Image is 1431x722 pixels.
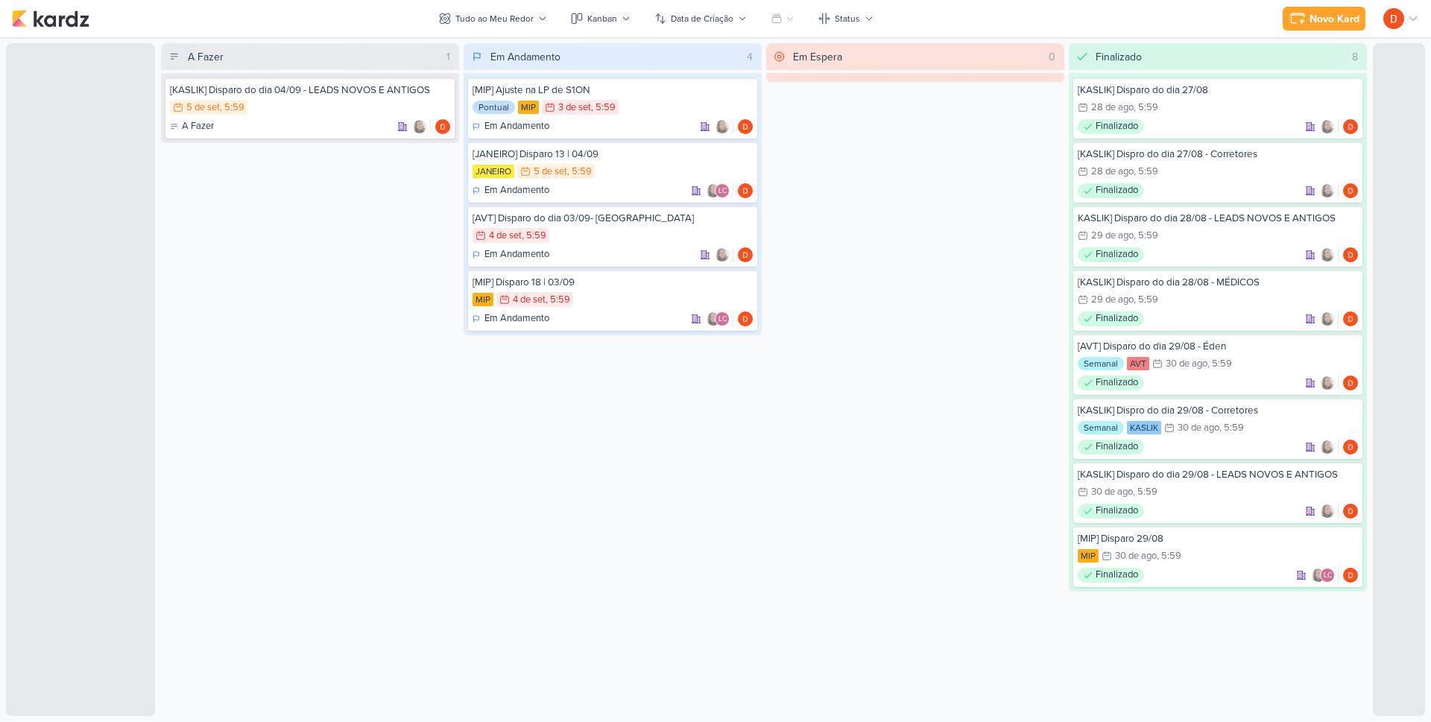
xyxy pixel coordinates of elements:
[220,103,244,113] div: , 5:59
[1096,49,1142,65] div: Finalizado
[1166,359,1207,369] div: 30 de ago
[1343,440,1358,455] img: Diego Lima | TAGAWA
[1096,119,1138,134] p: Finalizado
[1091,167,1134,177] div: 28 de ago
[738,247,753,262] img: Diego Lima | TAGAWA
[1078,276,1358,289] div: [KASLIK] Disparo do dia 28/08 - MÉDICOS
[1078,119,1144,134] div: Finalizado
[484,183,549,198] p: Em Andamento
[412,119,427,134] img: Sharlene Khoury
[1043,49,1061,65] div: 0
[473,165,514,178] div: JANEIRO
[1320,568,1335,583] div: Laís Costa
[1157,551,1181,561] div: , 5:59
[1091,487,1133,497] div: 30 de ago
[1343,440,1358,455] div: Responsável: Diego Lima | TAGAWA
[188,49,224,65] div: A Fazer
[1096,183,1138,198] p: Finalizado
[473,119,549,134] div: Em Andamento
[473,83,753,97] div: [MIP] Ajuste na LP de S1ON
[1343,119,1358,134] div: Responsável: Diego Lima | TAGAWA
[1096,376,1138,390] p: Finalizado
[1320,311,1335,326] img: Sharlene Khoury
[1320,376,1335,390] img: Sharlene Khoury
[440,49,456,65] div: 1
[1096,504,1138,519] p: Finalizado
[1127,421,1161,434] div: KASLIK
[522,231,546,241] div: , 5:59
[435,119,450,134] div: Responsável: Diego Lima | TAGAWA
[1078,404,1358,417] div: [KASLIK] Dispro do dia 29/08 - Corretores
[518,101,539,114] div: MIP
[1343,568,1358,583] div: Responsável: Diego Lima | TAGAWA
[1127,357,1149,370] div: AVT
[706,183,733,198] div: Colaboradores: Sharlene Khoury, Laís Costa
[489,231,522,241] div: 4 de set
[715,247,730,262] img: Sharlene Khoury
[1320,183,1339,198] div: Colaboradores: Sharlene Khoury
[1078,340,1358,353] div: [AVT] Disparo do dia 29/08 - Éden
[738,311,753,326] div: Responsável: Diego Lima | TAGAWA
[170,83,450,97] div: [KASLIK] Disparo do dia 04/09 - LEADS NOVOS E ANTIGOS
[715,119,730,134] img: Sharlene Khoury
[1096,247,1138,262] p: Finalizado
[1343,376,1358,390] div: Responsável: Diego Lima | TAGAWA
[1134,295,1158,305] div: , 5:59
[1343,119,1358,134] img: Diego Lima | TAGAWA
[1320,440,1335,455] img: Sharlene Khoury
[738,247,753,262] div: Responsável: Diego Lima | TAGAWA
[1343,568,1358,583] img: Diego Lima | TAGAWA
[738,119,753,134] div: Responsável: Diego Lima | TAGAWA
[170,119,214,134] div: A Fazer
[1343,504,1358,519] div: Responsável: Diego Lima | TAGAWA
[793,49,842,65] div: Em Espera
[1078,376,1144,390] div: Finalizado
[715,247,733,262] div: Colaboradores: Sharlene Khoury
[1343,311,1358,326] div: Responsável: Diego Lima | TAGAWA
[534,167,567,177] div: 5 de set
[738,183,753,198] div: Responsável: Diego Lima | TAGAWA
[706,311,733,326] div: Colaboradores: Sharlene Khoury, Laís Costa
[1283,7,1365,31] button: Novo Kard
[1311,568,1326,583] img: Sharlene Khoury
[473,247,549,262] div: Em Andamento
[1343,247,1358,262] div: Responsável: Diego Lima | TAGAWA
[1346,49,1364,65] div: 8
[473,276,753,289] div: [MIP] Disparo 18 | 03/09
[706,183,721,198] img: Sharlene Khoury
[473,148,753,161] div: [JANEIRO] Disparo 13 | 04/09
[1134,103,1158,113] div: , 5:59
[1383,8,1404,29] img: Diego Lima | TAGAWA
[715,183,730,198] div: Laís Costa
[1078,468,1358,481] div: [KASLIK] Disparo do dia 29/08 - LEADS NOVOS E ANTIGOS
[473,183,549,198] div: Em Andamento
[1091,295,1134,305] div: 29 de ago
[1320,504,1339,519] div: Colaboradores: Sharlene Khoury
[1078,311,1144,326] div: Finalizado
[1078,183,1144,198] div: Finalizado
[1219,423,1244,433] div: , 5:59
[1343,376,1358,390] img: Diego Lima | TAGAWA
[1320,247,1335,262] img: Sharlene Khoury
[484,311,549,326] p: Em Andamento
[186,103,220,113] div: 5 de set
[567,167,592,177] div: , 5:59
[1096,568,1138,583] p: Finalizado
[1078,247,1144,262] div: Finalizado
[738,119,753,134] img: Diego Lima | TAGAWA
[1078,212,1358,225] div: KASLIK] Disparo do dia 28/08 - LEADS NOVOS E ANTIGOS
[1320,440,1339,455] div: Colaboradores: Sharlene Khoury
[435,119,450,134] img: Diego Lima | TAGAWA
[1343,183,1358,198] img: Diego Lima | TAGAWA
[1324,572,1332,580] p: LC
[1178,423,1219,433] div: 30 de ago
[513,295,546,305] div: 4 de set
[1320,376,1339,390] div: Colaboradores: Sharlene Khoury
[1078,440,1144,455] div: Finalizado
[484,119,549,134] p: Em Andamento
[591,103,616,113] div: , 5:59
[412,119,431,134] div: Colaboradores: Sharlene Khoury
[718,316,727,323] p: LC
[1343,311,1358,326] img: Diego Lima | TAGAWA
[490,49,560,65] div: Em Andamento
